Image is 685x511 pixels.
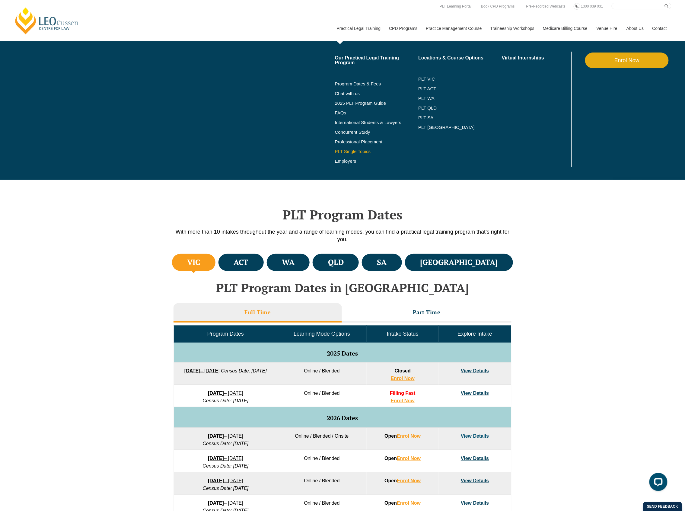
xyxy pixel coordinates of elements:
[438,3,473,10] a: PLT Learning Portal
[418,86,502,91] a: PLT ACT
[170,207,515,222] h2: PLT Program Dates
[418,96,487,101] a: PLT WA
[391,376,415,381] a: Enrol Now
[461,368,489,373] a: View Details
[335,91,419,96] a: Chat with us
[418,115,502,120] a: PLT SA
[457,331,492,337] span: Explore Intake
[221,368,267,373] em: Census Date: [DATE]
[622,15,648,41] a: About Us
[592,15,622,41] a: Venue Hire
[461,500,489,506] a: View Details
[14,7,80,35] a: [PERSON_NAME] Centre for Law
[208,391,224,396] strong: [DATE]
[384,478,421,483] strong: Open
[418,56,502,60] a: Locations & Course Options
[184,368,220,373] a: [DATE]– [DATE]
[277,362,366,385] td: Online / Blended
[208,433,243,439] a: [DATE]– [DATE]
[397,478,421,483] a: Enrol Now
[187,257,200,267] h4: VIC
[203,463,249,468] em: Census Date: [DATE]
[203,441,249,446] em: Census Date: [DATE]
[418,77,502,81] a: PLT VIC
[418,125,502,130] a: PLT [GEOGRAPHIC_DATA]
[384,500,421,506] strong: Open
[277,472,366,495] td: Online / Blended
[384,15,421,41] a: CPD Programs
[479,3,516,10] a: Book CPD Programs
[234,257,248,267] h4: ACT
[335,159,419,164] a: Employers
[390,391,415,396] span: Filling Fast
[397,500,421,506] a: Enrol Now
[208,433,224,439] strong: [DATE]
[203,486,249,491] em: Census Date: [DATE]
[335,56,419,65] a: Our Practical Legal Training Program
[525,3,567,10] a: Pre-Recorded Webcasts
[294,331,350,337] span: Learning Mode Options
[335,139,419,144] a: Professional Placement
[184,368,200,373] strong: [DATE]
[581,4,603,8] span: 1300 039 031
[397,456,421,461] a: Enrol Now
[335,149,419,154] a: PLT Single Topics
[397,433,421,439] a: Enrol Now
[461,456,489,461] a: View Details
[391,398,415,403] a: Enrol Now
[208,500,224,506] strong: [DATE]
[207,331,244,337] span: Program Dates
[538,15,592,41] a: Medicare Billing Course
[585,53,669,68] a: Enrol Now
[395,368,411,373] span: Closed
[387,331,419,337] span: Intake Status
[418,106,502,110] a: PLT QLD
[335,130,419,135] a: Concurrent Study
[244,309,271,316] h3: Full Time
[327,414,358,422] span: 2026 Dates
[486,15,538,41] a: Traineeship Workshops
[208,478,224,483] strong: [DATE]
[461,433,489,439] a: View Details
[502,56,570,60] a: Virtual Internships
[461,391,489,396] a: View Details
[208,391,243,396] a: [DATE]– [DATE]
[282,257,295,267] h4: WA
[170,281,515,294] h2: PLT Program Dates in [GEOGRAPHIC_DATA]
[208,456,243,461] a: [DATE]– [DATE]
[420,257,498,267] h4: [GEOGRAPHIC_DATA]
[170,228,515,243] p: With more than 10 intakes throughout the year and a range of learning modes, you can find a pract...
[384,433,421,439] strong: Open
[208,478,243,483] a: [DATE]– [DATE]
[579,3,604,10] a: 1300 039 031
[208,500,243,506] a: [DATE]– [DATE]
[422,15,486,41] a: Practice Management Course
[335,110,419,115] a: FAQs
[328,257,344,267] h4: QLD
[335,81,419,86] a: Program Dates & Fees
[327,349,358,357] span: 2025 Dates
[384,456,421,461] strong: Open
[277,385,366,407] td: Online / Blended
[203,398,249,403] em: Census Date: [DATE]
[335,120,419,125] a: International Students & Lawyers
[461,478,489,483] a: View Details
[335,101,403,106] a: 2025 PLT Program Guide
[277,450,366,472] td: Online / Blended
[413,309,441,316] h3: Part Time
[208,456,224,461] strong: [DATE]
[648,15,671,41] a: Contact
[277,428,366,450] td: Online / Blended / Onsite
[377,257,387,267] h4: SA
[645,471,670,496] iframe: LiveChat chat widget
[332,15,385,41] a: Practical Legal Training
